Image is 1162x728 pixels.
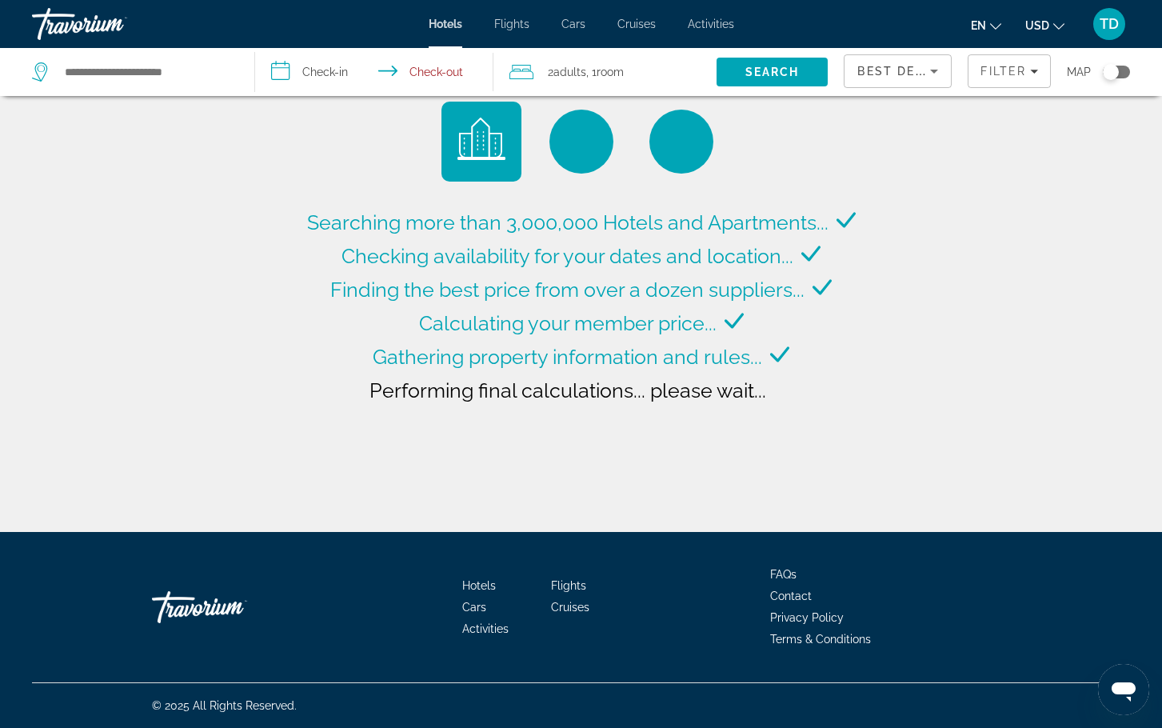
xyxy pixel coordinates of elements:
a: Cars [462,601,486,614]
span: Searching more than 3,000,000 Hotels and Apartments... [307,210,829,234]
span: 2 [548,61,586,83]
a: Travorium [32,3,192,45]
button: Toggle map [1091,65,1130,79]
span: Map [1067,61,1091,83]
span: TD [1100,16,1119,32]
button: Filters [968,54,1051,88]
span: Search [745,66,800,78]
a: Hotels [429,18,462,30]
a: Cruises [551,601,589,614]
button: Change language [971,14,1001,37]
span: Best Deals [857,65,940,78]
span: © 2025 All Rights Reserved. [152,699,297,712]
span: Performing final calculations... please wait... [369,378,766,402]
span: Filter [980,65,1026,78]
a: Activities [462,622,509,635]
a: FAQs [770,568,797,581]
span: USD [1025,19,1049,32]
a: Terms & Conditions [770,633,871,646]
a: Cars [561,18,585,30]
button: Travelers: 2 adults, 0 children [493,48,717,96]
button: Search [717,58,828,86]
mat-select: Sort by [857,62,938,81]
a: Contact [770,590,812,602]
span: Checking availability for your dates and location... [341,244,793,268]
a: Cruises [617,18,656,30]
button: User Menu [1088,7,1130,41]
span: Finding the best price from over a dozen suppliers... [330,278,805,302]
a: Activities [688,18,734,30]
span: Gathering property information and rules... [373,345,762,369]
span: Room [597,66,624,78]
input: Search hotel destination [63,60,230,84]
span: , 1 [586,61,624,83]
a: Hotels [462,579,496,592]
a: Go Home [152,583,312,631]
a: Privacy Policy [770,611,844,624]
a: Flights [494,18,529,30]
button: Select check in and out date [255,48,494,96]
span: Calculating your member price... [419,311,717,335]
iframe: Pulsante per aprire la finestra di messaggistica [1098,664,1149,715]
button: Change currency [1025,14,1064,37]
span: Adults [553,66,586,78]
a: Flights [551,579,586,592]
span: en [971,19,986,32]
